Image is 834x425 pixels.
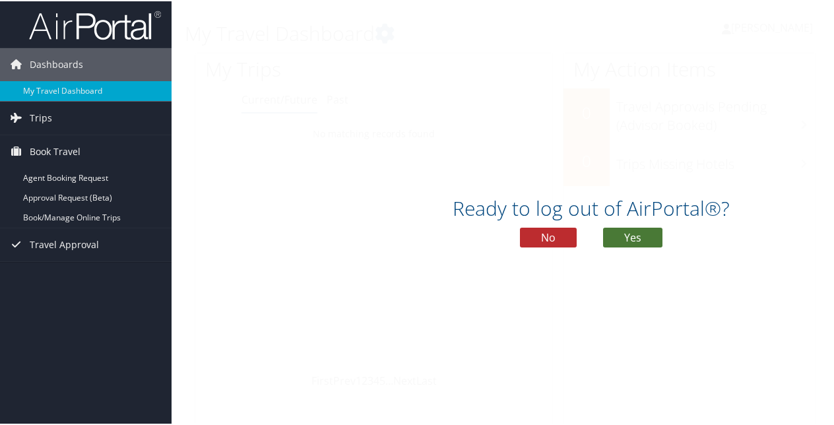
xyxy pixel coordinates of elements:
button: Yes [603,226,662,246]
img: airportal-logo.png [29,9,161,40]
span: Dashboards [30,47,83,80]
button: No [520,226,577,246]
span: Trips [30,100,52,133]
span: Book Travel [30,134,80,167]
span: Travel Approval [30,227,99,260]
